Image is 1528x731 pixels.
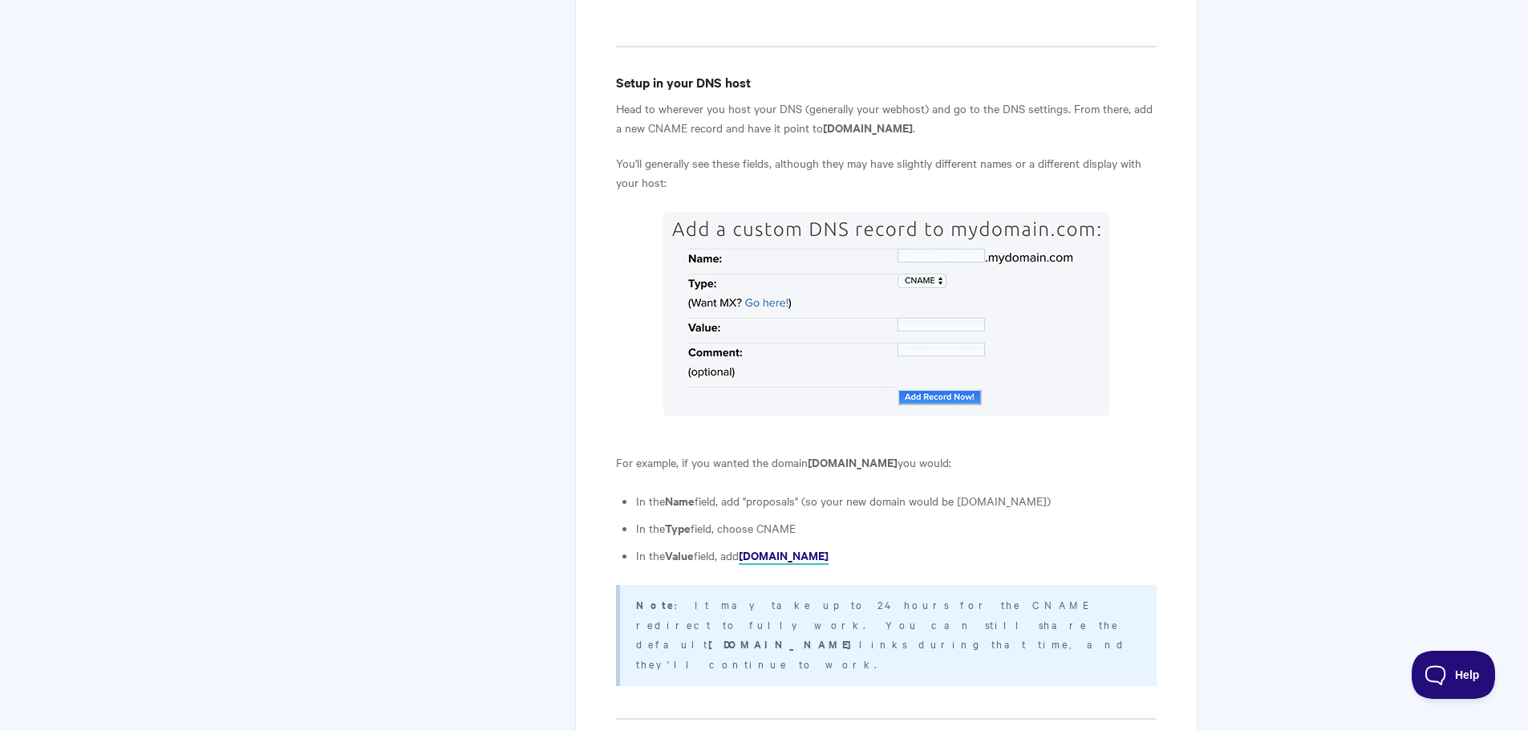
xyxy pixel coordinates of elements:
li: In the field, add "proposals" (so your new domain would be [DOMAIN_NAME]) [636,491,1156,510]
p: For example, if you wanted the domain you would: [616,453,1156,472]
strong: Name [665,492,695,509]
p: : It may take up to 24 hours for the CNAME redirect to fully work. You can still share the defaul... [636,595,1136,673]
strong: Type [665,519,691,536]
strong: [DOMAIN_NAME] [808,453,898,470]
li: In the field, add [636,546,1156,565]
p: You'll generally see these fields, although they may have slightly different names or a different... [616,153,1156,192]
strong: [DOMAIN_NAME] [739,546,829,563]
strong: Value [665,546,694,563]
strong: [DOMAIN_NAME] [823,119,913,136]
a: [DOMAIN_NAME] [739,547,829,565]
strong: [DOMAIN_NAME] [708,636,859,652]
iframe: Toggle Customer Support [1412,651,1496,699]
p: Head to wherever you host your DNS (generally your webhost) and go to the DNS settings. From ther... [616,99,1156,137]
li: In the field, choose CNAME [636,518,1156,538]
img: A sample CNAME record form with no data entered [663,213,1109,416]
h4: Setup in your DNS host [616,72,1156,92]
strong: Note [636,597,675,612]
